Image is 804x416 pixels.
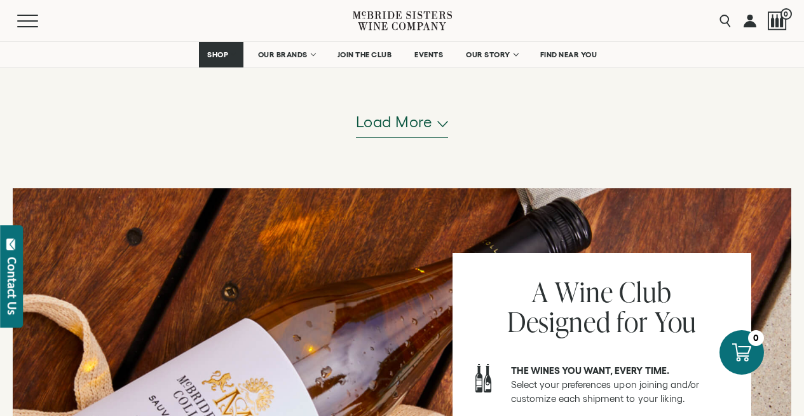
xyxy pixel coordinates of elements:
a: EVENTS [406,42,451,67]
a: OUR BRANDS [250,42,323,67]
span: Club [619,273,671,310]
span: EVENTS [414,50,443,59]
a: FIND NEAR YOU [532,42,606,67]
strong: The wines you want, every time. [511,365,669,376]
div: Contact Us [6,257,18,315]
button: Mobile Menu Trigger [17,15,63,27]
a: JOIN THE CLUB [329,42,400,67]
a: OUR STORY [458,42,526,67]
span: You [655,303,697,340]
span: Wine [555,273,613,310]
a: SHOP [199,42,243,67]
span: FIND NEAR YOU [540,50,597,59]
div: 0 [748,330,764,346]
span: Load more [356,111,433,133]
span: Designed [507,303,611,340]
span: A [532,273,548,310]
span: JOIN THE CLUB [337,50,392,59]
span: OUR STORY [466,50,510,59]
button: Load more [356,107,449,138]
span: OUR BRANDS [258,50,308,59]
span: SHOP [207,50,229,59]
p: Select your preferences upon joining and/or customize each shipment to your liking. [511,364,734,406]
span: 0 [780,8,792,20]
span: for [617,303,648,340]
